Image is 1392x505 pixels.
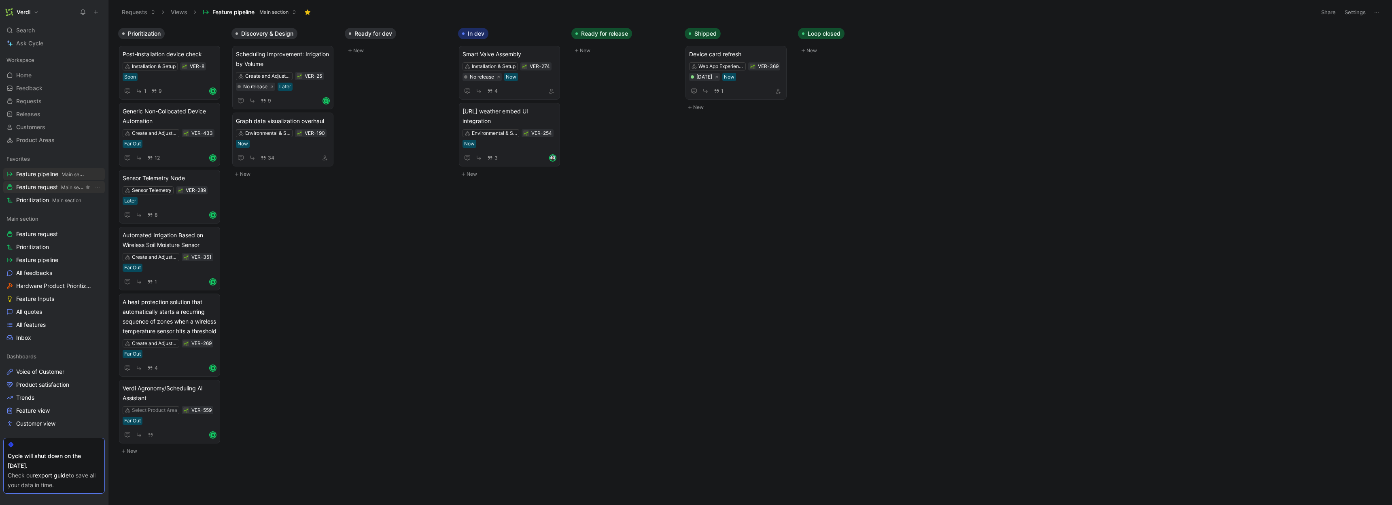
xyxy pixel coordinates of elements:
[119,103,220,166] a: Generic Non-Collocated Device AutomationCreate and Adjust Irrigation SchedulesFar Out12R
[182,64,187,69] img: 🌱
[5,8,13,16] img: Verdi
[123,230,216,250] span: Automated Irrigation Based on Wireless Soil Moisture Sensor
[3,95,105,107] a: Requests
[184,408,189,413] img: 🌱
[3,82,105,94] a: Feedback
[3,6,41,18] button: VerdiVerdi
[35,472,69,479] a: export guide
[236,49,330,69] span: Scheduling Improvement: Irrigation by Volume
[758,62,779,70] div: VER-369
[119,170,220,224] a: Sensor Telemetry NodeSensor TelemetryLater8R
[232,46,333,109] a: Scheduling Improvement: Irrigation by VolumeCreate and Adjust Irrigation SchedulesLater9R
[1341,6,1369,18] button: Settings
[118,446,225,456] button: New
[3,134,105,146] a: Product Areas
[118,6,159,18] button: Requests
[3,69,105,81] a: Home
[184,341,189,346] img: 🌱
[16,407,50,415] span: Feature view
[795,24,908,60] div: Loop closedNew
[178,188,183,193] img: 🌱
[750,64,755,69] div: 🌱
[183,130,189,136] div: 🌱
[245,129,291,137] div: Environmental & Soil Moisture Data
[186,186,206,194] div: VER-289
[132,253,177,261] div: Create and Adjust Irrigation Schedules
[144,89,146,94] span: 1
[16,84,42,92] span: Feedback
[698,62,744,70] div: Web App Experience
[8,451,100,471] div: Cycle will shut down on the [DATE].
[119,294,220,377] a: A heat protection solution that automatically starts a recurring sequence of zones when a wireles...
[16,38,43,48] span: Ask Cycle
[118,28,165,39] button: Prioritization
[6,215,38,223] span: Main section
[132,62,176,70] div: Installation & Setup
[155,279,157,284] span: 1
[3,213,105,344] div: Main sectionFeature requestPrioritizationFeature pipelineAll feedbacksHardware Product Prioritiza...
[16,321,46,329] span: All features
[3,379,105,391] a: Product satisfaction
[3,267,105,279] a: All feedbacks
[123,297,216,336] span: A heat protection solution that automatically starts a recurring sequence of zones when a wireles...
[455,24,568,183] div: In devNew
[16,334,31,342] span: Inbox
[134,86,148,96] button: 1
[3,121,105,133] a: Customers
[522,64,527,69] img: 🌱
[155,156,160,160] span: 12
[184,131,189,136] img: 🌱
[721,89,724,94] span: 1
[458,169,565,179] button: New
[696,73,712,81] div: [DATE]
[16,394,34,402] span: Trends
[581,30,628,38] span: Ready for release
[128,30,161,38] span: Prioritization
[199,6,300,18] button: Feature pipelineMain section
[93,183,102,191] button: View actions
[259,153,276,162] button: 34
[459,103,560,166] a: [URL] weather embed UI integrationEnvironmental & Soil Moisture DataNow3avatar
[3,319,105,331] a: All features
[16,123,45,131] span: Customers
[3,153,105,165] div: Favorites
[124,73,136,81] div: Soon
[123,173,216,183] span: Sensor Telemetry Node
[3,194,105,206] a: PrioritizationMain section
[571,28,632,39] button: Ready for release
[238,140,248,148] div: Now
[3,241,105,253] a: Prioritization
[808,30,840,38] span: Loop closed
[210,155,216,161] div: R
[1318,6,1339,18] button: Share
[297,74,302,79] img: 🌱
[212,8,255,16] span: Feature pipeline
[297,130,302,136] button: 🌱
[210,365,216,371] div: R
[685,102,791,112] button: New
[3,254,105,266] a: Feature pipeline
[3,350,105,362] div: Dashboards
[472,129,517,137] div: Environmental & Soil Moisture Data
[146,364,159,373] button: 4
[6,352,36,360] span: Dashboards
[210,432,216,438] div: R
[241,30,293,38] span: Discovery & Design
[62,171,91,177] span: Main section
[146,153,161,162] button: 12
[236,116,330,126] span: Graph data visualization overhaul
[750,64,755,69] img: 🌱
[132,406,177,414] div: Select Product Area
[191,406,212,414] div: VER-559
[119,227,220,290] a: Automated Irrigation Based on Wireless Soil Moisture SensorCreate and Adjust Irrigation Schedules...
[259,8,289,16] span: Main section
[524,131,528,136] img: 🌱
[279,83,291,91] div: Later
[571,46,678,55] button: New
[16,308,42,316] span: All quotes
[468,30,484,38] span: In dev
[124,140,141,148] div: Far Out
[183,254,189,260] div: 🌱
[16,110,40,118] span: Releases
